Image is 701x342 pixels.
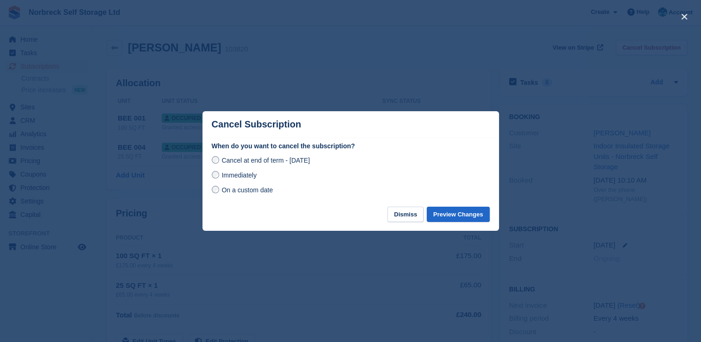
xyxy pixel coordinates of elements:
input: Immediately [212,171,219,178]
span: Cancel at end of term - [DATE] [221,157,309,164]
button: Dismiss [387,207,423,222]
p: Cancel Subscription [212,119,301,130]
button: close [677,9,692,24]
span: Immediately [221,171,256,179]
input: Cancel at end of term - [DATE] [212,156,219,164]
label: When do you want to cancel the subscription? [212,141,490,151]
span: On a custom date [221,186,273,194]
button: Preview Changes [427,207,490,222]
input: On a custom date [212,186,219,193]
